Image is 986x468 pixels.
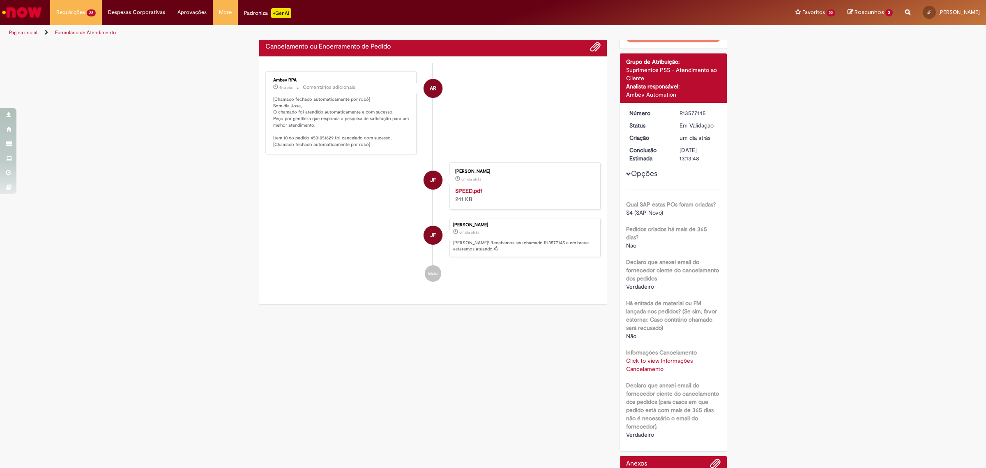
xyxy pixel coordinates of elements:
span: Não [626,242,636,249]
b: Pedidos criados há mais de 365 dias? [626,225,707,241]
p: +GenAi [271,8,291,18]
small: Comentários adicionais [303,84,355,91]
div: R13577145 [680,109,718,117]
span: More [219,8,232,16]
span: um dia atrás [459,230,479,235]
a: SPEED.pdf [455,187,482,195]
span: 2 [885,9,893,16]
span: Verdadeiro [626,431,654,438]
b: Informações Cancelamento [626,349,697,356]
ul: Trilhas de página [6,25,651,40]
div: [PERSON_NAME] [453,222,596,227]
div: 29/09/2025 14:13:43 [680,134,718,142]
div: Em Validação [680,121,718,130]
b: Declaro que anexei email do fornecedor ciente do cancelamento dos pedidos [626,258,719,282]
div: Ambev RPA [424,79,442,98]
span: um dia atrás [680,134,710,141]
span: um dia atrás [461,177,481,182]
dt: Status [623,121,674,130]
span: Favoritos [802,8,825,16]
span: AR [430,79,436,98]
ul: Histórico de tíquete [265,63,601,290]
a: Página inicial [9,29,37,36]
dt: Conclusão Estimada [623,146,674,162]
span: S4 (SAP Novo) [626,209,663,216]
a: Formulário de Atendimento [55,29,116,36]
span: JF [430,170,436,190]
div: Analista responsável: [626,82,721,90]
span: 5h atrás [279,85,293,90]
button: Adicionar anexos [590,42,601,52]
img: ServiceNow [1,4,43,21]
div: Padroniza [244,8,291,18]
b: Declaro que anexei email do fornecedor ciente do cancelamento dos pedidos (para casos em que pedi... [626,382,719,430]
div: Jose Carlos Dos Santos Filho [424,171,442,190]
div: [PERSON_NAME] [455,169,592,174]
a: Click to view Informações Cancelamento [626,357,693,373]
dt: Número [623,109,674,117]
span: 28 [87,9,96,16]
p: [Chamado fechado automaticamente por robô] Bom dia Jose, O chamado foi atendido automaticamente e... [273,96,410,148]
h2: Cancelamento ou Encerramento de Pedido Histórico de tíquete [265,43,391,51]
span: 22 [827,9,836,16]
h2: Anexos [626,460,647,468]
time: 29/09/2025 14:13:40 [461,177,481,182]
div: Jose Carlos Dos Santos Filho [424,226,442,245]
b: Há entrada de material ou FM lançada nos pedidos? (Se sim, favor estornar. Caso contrário chamado... [626,299,717,331]
div: Suprimentos PSS - Atendimento ao Cliente [626,66,721,82]
span: Verdadeiro [626,283,654,290]
div: 241 KB [455,187,592,203]
time: 29/09/2025 14:13:43 [459,230,479,235]
b: Qual SAP estas POs foram criadas? [626,201,716,208]
span: Não [626,332,636,340]
dt: Criação [623,134,674,142]
span: [PERSON_NAME] [938,9,980,16]
div: Ambev RPA [273,78,410,83]
span: Despesas Corporativas [108,8,165,16]
span: Aprovações [177,8,207,16]
time: 30/09/2025 10:06:34 [279,85,293,90]
a: Rascunhos [848,9,893,16]
div: Ambev Automation [626,90,721,99]
div: Grupo de Atribuição: [626,58,721,66]
p: [PERSON_NAME]! Recebemos seu chamado R13577145 e em breve estaremos atuando. [453,240,596,253]
span: JF [430,225,436,245]
span: Requisições [56,8,85,16]
span: Rascunhos [855,8,884,16]
div: [DATE] 13:13:48 [680,146,718,162]
li: Jose Carlos Dos Santos Filho [265,218,601,257]
span: JF [927,9,931,15]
